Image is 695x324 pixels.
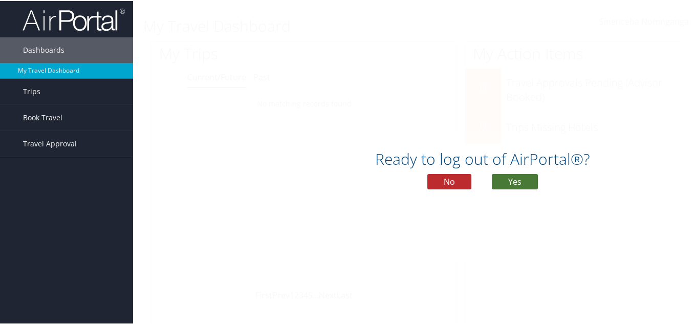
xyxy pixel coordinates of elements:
span: Trips [23,78,40,103]
button: Yes [492,173,538,188]
span: Book Travel [23,104,62,129]
button: No [427,173,471,188]
span: Dashboards [23,36,64,62]
span: Travel Approval [23,130,77,156]
img: airportal-logo.png [23,7,125,31]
